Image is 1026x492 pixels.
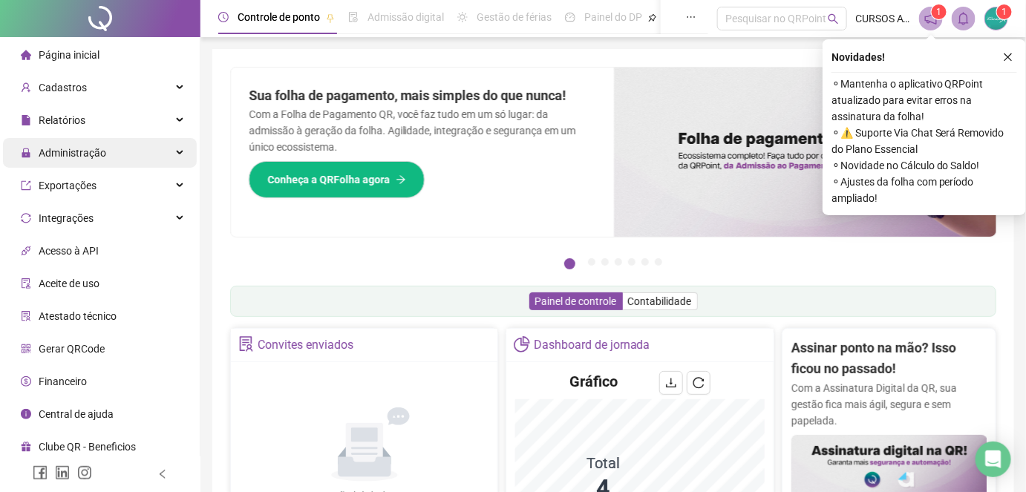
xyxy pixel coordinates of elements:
[39,441,136,453] span: Clube QR - Beneficios
[831,157,1017,174] span: ⚬ Novidade no Cálculo do Saldo!
[628,295,692,307] span: Contabilidade
[55,465,70,480] span: linkedin
[157,469,168,479] span: left
[831,49,885,65] span: Novidades !
[565,12,575,22] span: dashboard
[21,180,31,191] span: export
[21,213,31,223] span: sync
[514,336,529,352] span: pie-chart
[33,465,48,480] span: facebook
[21,148,31,158] span: lock
[856,10,910,27] span: CURSOS AVANÇAR
[588,258,595,266] button: 2
[1003,52,1013,62] span: close
[985,7,1007,30] img: 23138
[601,258,609,266] button: 3
[39,82,87,94] span: Cadastros
[367,11,444,23] span: Admissão digital
[584,11,642,23] span: Painel do DP
[249,85,596,106] h2: Sua folha de pagamento, mais simples do que nunca!
[534,332,650,358] div: Dashboard de jornada
[39,114,85,126] span: Relatórios
[665,377,677,389] span: download
[21,246,31,256] span: api
[932,4,947,19] sup: 1
[648,13,657,22] span: pushpin
[628,258,635,266] button: 5
[976,442,1011,477] div: Open Intercom Messenger
[957,12,970,25] span: bell
[39,180,97,191] span: Exportações
[997,4,1012,19] sup: Atualize o seu contato no menu Meus Dados
[641,258,649,266] button: 6
[791,338,987,380] h2: Assinar ponto na mão? Isso ficou no passado!
[21,311,31,321] span: solution
[39,212,94,224] span: Integrações
[21,278,31,289] span: audit
[831,125,1017,157] span: ⚬ ⚠️ Suporte Via Chat Será Removido do Plano Essencial
[39,343,105,355] span: Gerar QRCode
[238,11,320,23] span: Controle de ponto
[21,442,31,452] span: gift
[21,376,31,387] span: dollar
[39,408,114,420] span: Central de ajuda
[21,50,31,60] span: home
[937,7,942,17] span: 1
[1002,7,1007,17] span: 1
[791,380,987,429] p: Com a Assinatura Digital da QR, sua gestão fica mais ágil, segura e sem papelada.
[828,13,839,24] span: search
[249,106,596,155] p: Com a Folha de Pagamento QR, você faz tudo em um só lugar: da admissão à geração da folha. Agilid...
[457,12,468,22] span: sun
[686,12,696,22] span: ellipsis
[564,258,575,269] button: 1
[326,13,335,22] span: pushpin
[655,258,662,266] button: 7
[21,82,31,93] span: user-add
[258,332,353,358] div: Convites enviados
[267,171,390,188] span: Conheça a QRFolha agora
[21,115,31,125] span: file
[831,174,1017,206] span: ⚬ Ajustes da folha com período ampliado!
[348,12,359,22] span: file-done
[39,375,87,387] span: Financeiro
[39,245,99,257] span: Acesso à API
[39,310,117,322] span: Atestado técnico
[396,174,406,185] span: arrow-right
[39,278,99,289] span: Aceite de uso
[21,409,31,419] span: info-circle
[693,377,705,389] span: reload
[21,344,31,354] span: qrcode
[615,258,622,266] button: 4
[77,465,92,480] span: instagram
[570,371,618,392] h4: Gráfico
[614,68,997,237] img: banner%2F8d14a306-6205-4263-8e5b-06e9a85ad873.png
[39,49,99,61] span: Página inicial
[535,295,617,307] span: Painel de controle
[218,12,229,22] span: clock-circle
[924,12,938,25] span: notification
[249,161,425,198] button: Conheça a QRFolha agora
[39,147,106,159] span: Administração
[238,336,254,352] span: solution
[477,11,552,23] span: Gestão de férias
[831,76,1017,125] span: ⚬ Mantenha o aplicativo QRPoint atualizado para evitar erros na assinatura da folha!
